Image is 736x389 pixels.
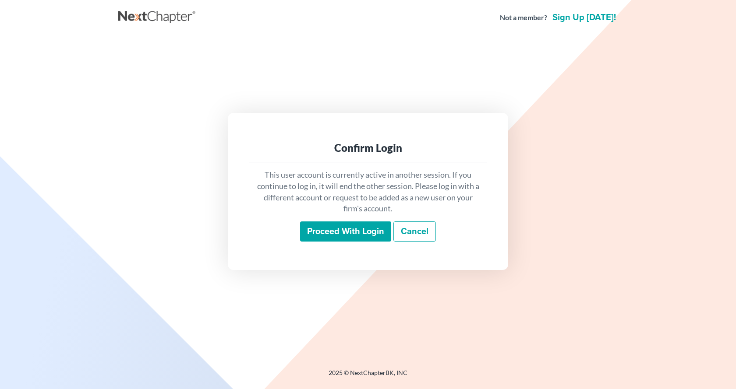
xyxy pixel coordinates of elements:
[300,221,391,242] input: Proceed with login
[551,13,618,22] a: Sign up [DATE]!
[500,13,547,23] strong: Not a member?
[393,221,436,242] a: Cancel
[256,141,480,155] div: Confirm Login
[118,368,618,384] div: 2025 © NextChapterBK, INC
[256,169,480,214] p: This user account is currently active in another session. If you continue to log in, it will end ...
